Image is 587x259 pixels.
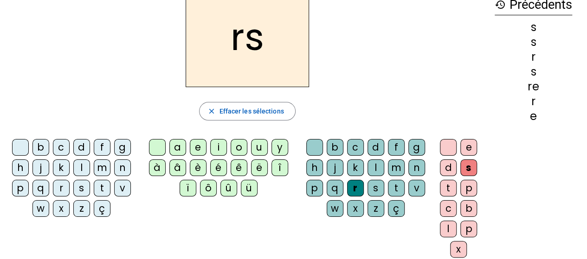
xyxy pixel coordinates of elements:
div: f [388,139,405,156]
div: d [440,159,457,176]
div: j [32,159,49,176]
div: t [440,180,457,196]
div: x [347,200,364,217]
div: q [32,180,49,196]
div: h [306,159,323,176]
div: r [53,180,70,196]
div: e [495,111,572,122]
div: e [190,139,206,156]
div: k [53,159,70,176]
div: m [94,159,110,176]
div: ô [200,180,217,196]
div: b [460,200,477,217]
div: à [149,159,166,176]
div: â [169,159,186,176]
div: n [408,159,425,176]
div: u [251,139,268,156]
div: c [440,200,457,217]
div: r [495,96,572,107]
div: ç [94,200,110,217]
div: p [460,180,477,196]
div: s [368,180,384,196]
div: p [12,180,29,196]
div: v [114,180,131,196]
div: b [327,139,343,156]
div: z [368,200,384,217]
div: y [271,139,288,156]
div: e [460,139,477,156]
div: z [73,200,90,217]
div: x [53,200,70,217]
div: d [368,139,384,156]
div: m [388,159,405,176]
div: l [73,159,90,176]
div: h [12,159,29,176]
div: é [210,159,227,176]
div: l [368,159,384,176]
div: b [32,139,49,156]
span: Effacer les sélections [219,106,284,117]
div: k [347,159,364,176]
div: p [306,180,323,196]
div: g [408,139,425,156]
div: n [114,159,131,176]
div: ê [231,159,247,176]
div: i [210,139,227,156]
div: t [94,180,110,196]
div: w [327,200,343,217]
mat-icon: close [207,107,215,115]
div: c [347,139,364,156]
div: û [220,180,237,196]
div: r [347,180,364,196]
div: g [114,139,131,156]
div: o [231,139,247,156]
div: s [73,180,90,196]
div: ü [241,180,258,196]
div: s [495,37,572,48]
button: Effacer les sélections [199,102,295,120]
div: ï [180,180,196,196]
div: re [495,81,572,92]
div: s [460,159,477,176]
div: t [388,180,405,196]
div: f [94,139,110,156]
div: v [408,180,425,196]
div: c [53,139,70,156]
div: q [327,180,343,196]
div: ë [251,159,268,176]
div: ç [388,200,405,217]
div: d [73,139,90,156]
div: s [495,66,572,77]
div: j [327,159,343,176]
div: r [495,51,572,63]
div: p [460,221,477,237]
div: s [495,22,572,33]
div: l [440,221,457,237]
div: è [190,159,206,176]
div: x [450,241,467,258]
div: w [32,200,49,217]
div: a [169,139,186,156]
div: î [271,159,288,176]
